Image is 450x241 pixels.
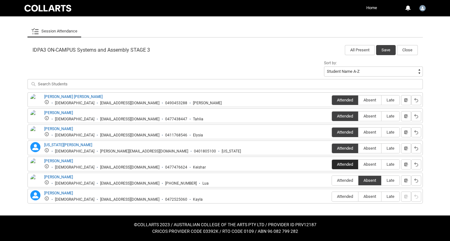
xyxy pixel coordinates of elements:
[100,149,188,154] div: [PERSON_NAME][EMAIL_ADDRESS][DOMAIN_NAME]
[401,127,411,137] button: Notes
[100,181,159,186] div: [EMAIL_ADDRESS][DOMAIN_NAME]
[44,191,73,195] a: [PERSON_NAME]
[401,175,411,186] button: Notes
[324,61,337,65] span: Sort by:
[332,194,358,199] span: Attended
[358,98,381,102] span: Absent
[33,47,150,53] span: IDPA3 ON-CAMPUS Systems and Assembly STAGE 3
[401,143,411,153] button: Notes
[30,190,40,200] lightning-icon: Markayla Iatrou
[165,101,187,106] div: 0490453288
[55,133,94,138] div: [DEMOGRAPHIC_DATA]
[31,25,77,37] a: Session Attendance
[419,5,426,11] img: Tom.Eames
[411,111,421,121] button: Reset
[193,133,203,138] div: Elysia
[27,25,81,37] li: Session Attendance
[332,98,358,102] span: Attended
[44,175,73,179] a: [PERSON_NAME]
[358,146,381,151] span: Absent
[358,130,381,135] span: Absent
[55,101,94,106] div: [DEMOGRAPHIC_DATA]
[44,159,73,163] a: [PERSON_NAME]
[332,130,358,135] span: Attended
[376,45,396,55] button: Save
[44,111,73,115] a: [PERSON_NAME]
[358,162,381,167] span: Absent
[381,194,399,199] span: Late
[411,159,421,169] button: Reset
[411,175,421,186] button: Reset
[100,197,159,202] div: [EMAIL_ADDRESS][DOMAIN_NAME]
[30,126,40,140] img: Elysia Blight
[358,178,381,183] span: Absent
[165,165,187,170] div: 0477476624
[411,95,421,105] button: Reset
[345,45,375,55] button: All Present
[381,178,399,183] span: Late
[381,130,399,135] span: Late
[44,127,73,131] a: [PERSON_NAME]
[222,149,241,154] div: [US_STATE]
[381,98,399,102] span: Late
[381,162,399,167] span: Late
[55,181,94,186] div: [DEMOGRAPHIC_DATA]
[100,117,159,122] div: [EMAIL_ADDRESS][DOMAIN_NAME]
[332,114,358,118] span: Attended
[401,111,411,121] button: Notes
[193,117,203,122] div: Tahlia
[30,174,40,188] img: Lua Carr
[332,178,358,183] span: Attended
[30,110,40,124] img: Dek Hadson
[100,133,159,138] div: [EMAIL_ADDRESS][DOMAIN_NAME]
[30,94,40,117] img: Celeste Monique Galimberti Espinoza
[55,117,94,122] div: [DEMOGRAPHIC_DATA]
[165,181,197,186] div: [PHONE_NUMBER]
[332,146,358,151] span: Attended
[30,158,40,172] img: Keishar Macfarlane
[193,197,203,202] div: Kayla
[165,133,187,138] div: 0411768546
[193,101,222,106] div: [PERSON_NAME]
[193,165,206,170] div: Keishar
[27,79,423,89] input: Search Students
[44,143,92,147] a: [US_STATE][PERSON_NAME]
[411,192,421,202] button: Reset
[401,159,411,169] button: Notes
[165,117,187,122] div: 0477438447
[418,3,427,13] button: User Profile Tom.Eames
[381,146,399,151] span: Late
[332,162,358,167] span: Attended
[358,114,381,118] span: Absent
[55,149,94,154] div: [DEMOGRAPHIC_DATA]
[194,149,216,154] div: 0401805100
[100,101,159,106] div: [EMAIL_ADDRESS][DOMAIN_NAME]
[44,95,103,99] a: [PERSON_NAME] [PERSON_NAME]
[202,181,209,186] div: Lua
[100,165,159,170] div: [EMAIL_ADDRESS][DOMAIN_NAME]
[411,143,421,153] button: Reset
[397,45,418,55] button: Close
[411,127,421,137] button: Reset
[30,142,40,152] lightning-icon: Georgia Owen
[55,197,94,202] div: [DEMOGRAPHIC_DATA]
[165,197,187,202] div: 0472525060
[55,165,94,170] div: [DEMOGRAPHIC_DATA]
[365,3,379,13] a: Home
[381,114,399,118] span: Late
[358,194,381,199] span: Absent
[401,95,411,105] button: Notes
